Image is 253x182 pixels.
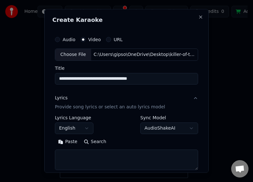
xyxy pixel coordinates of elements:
[114,37,123,42] label: URL
[55,49,91,60] div: Choose File
[55,104,165,110] p: Provide song lyrics or select an auto lyrics model
[52,17,201,23] h2: Create Karaoke
[140,115,198,120] label: Sync Model
[55,115,93,120] label: Lyrics Language
[55,115,198,175] div: LyricsProvide song lyrics or select an auto lyrics model
[55,66,198,70] label: Title
[55,95,67,101] div: Lyrics
[63,37,75,42] label: Audio
[91,51,198,58] div: C:\Users\gipso\OneDrive\Desktop\killer-of-the-beast-official-video---thola.mp4
[55,137,81,147] button: Paste
[81,137,109,147] button: Search
[88,37,101,42] label: Video
[55,90,198,115] button: LyricsProvide song lyrics or select an auto lyrics model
